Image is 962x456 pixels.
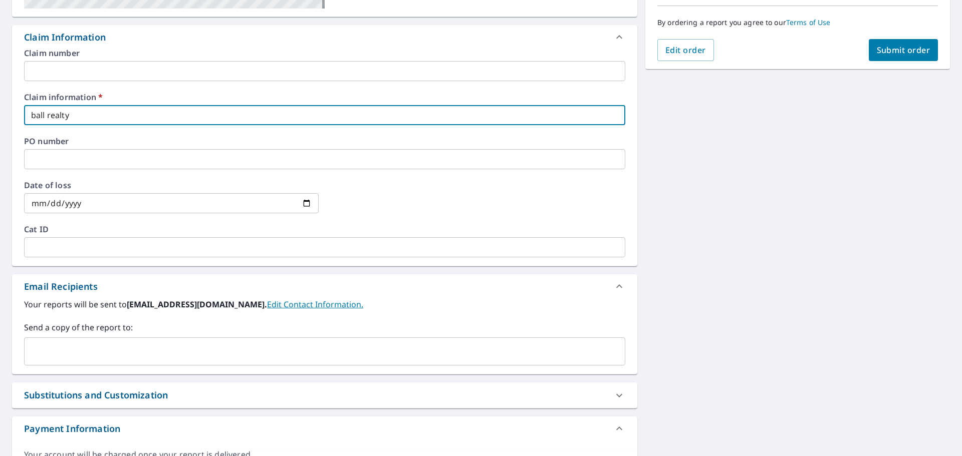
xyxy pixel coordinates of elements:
span: Edit order [665,45,706,56]
button: Edit order [657,39,714,61]
div: Substitutions and Customization [24,388,168,402]
div: Email Recipients [24,280,98,293]
div: Email Recipients [12,274,637,298]
label: Claim number [24,49,625,57]
label: PO number [24,137,625,145]
button: Submit order [869,39,938,61]
span: Submit order [877,45,930,56]
div: Payment Information [24,422,120,435]
label: Send a copy of the report to: [24,321,625,333]
label: Date of loss [24,181,319,189]
label: Your reports will be sent to [24,298,625,310]
div: Payment Information [12,416,637,440]
a: Terms of Use [786,18,831,27]
label: Cat ID [24,225,625,233]
div: Substitutions and Customization [12,382,637,408]
p: By ordering a report you agree to our [657,18,938,27]
div: Claim Information [12,25,637,49]
a: EditContactInfo [267,299,363,310]
b: [EMAIL_ADDRESS][DOMAIN_NAME]. [127,299,267,310]
div: Claim Information [24,31,106,44]
label: Claim information [24,93,625,101]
